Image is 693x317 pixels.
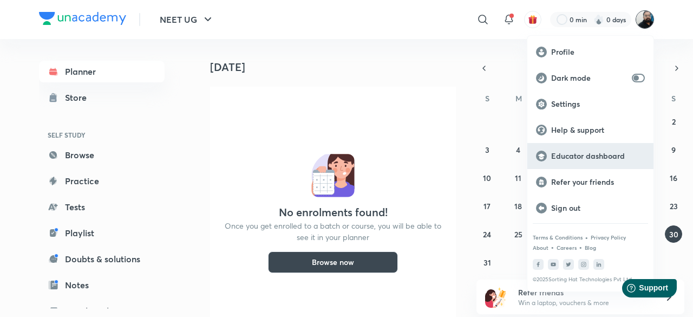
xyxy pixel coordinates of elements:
[527,117,653,143] a: Help & support
[551,177,645,187] p: Refer your friends
[591,234,626,241] a: Privacy Policy
[533,244,548,251] a: About
[527,169,653,195] a: Refer your friends
[551,203,645,213] p: Sign out
[527,143,653,169] a: Educator dashboard
[551,151,645,161] p: Educator dashboard
[527,39,653,65] a: Profile
[585,232,589,242] div: •
[585,244,596,251] a: Blog
[551,242,554,252] div: •
[579,242,583,252] div: •
[551,47,645,57] p: Profile
[551,73,627,83] p: Dark mode
[533,276,648,283] p: © 2025 Sorting Hat Technologies Pvt Ltd
[533,234,583,241] a: Terms & Conditions
[551,125,645,135] p: Help & support
[557,244,577,251] a: Careers
[597,275,681,305] iframe: Help widget launcher
[551,99,645,109] p: Settings
[527,91,653,117] a: Settings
